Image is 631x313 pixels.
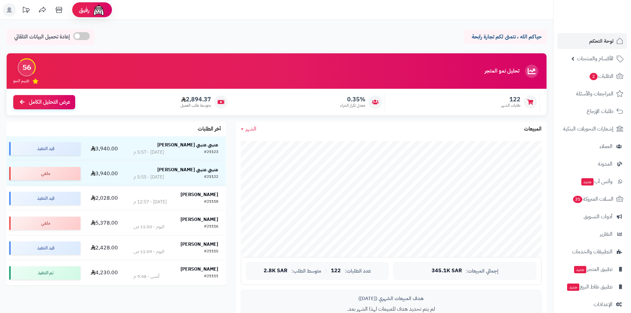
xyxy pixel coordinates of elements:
span: تطبيق نقاط البيع [566,282,612,291]
div: #21115 [204,248,218,255]
span: العملاء [600,142,612,151]
a: لوحة التحكم [557,33,627,49]
span: 35 [573,196,582,203]
a: أدوات التسويق [557,209,627,225]
span: المراجعات والأسئلة [576,89,613,98]
span: عرض التحليل الكامل [29,98,70,106]
a: وآتس آبجديد [557,174,627,189]
div: #21116 [204,224,218,230]
a: تطبيق المتجرجديد [557,261,627,277]
td: 2,428.00 [83,236,126,260]
h3: تحليل نمو المتجر [485,68,519,74]
td: 3,940.00 [83,136,126,161]
div: اليوم - 11:50 ص [133,224,164,230]
span: 122 [331,268,341,274]
div: [DATE] - 5:55 م [133,174,164,181]
strong: عتيبي عتيبي [PERSON_NAME] [157,141,218,148]
span: طلبات الإرجاع [587,107,613,116]
span: لوحة التحكم [589,36,613,46]
td: 5,378.00 [83,211,126,235]
span: وآتس آب [581,177,612,186]
a: الشهر [241,125,256,133]
div: #21118 [204,199,218,205]
div: قيد التنفيذ [9,241,80,255]
span: المدونة [598,159,612,169]
a: الطلبات2 [557,68,627,84]
a: عرض التحليل الكامل [13,95,75,109]
span: 2,894.37 [181,96,211,103]
span: الإعدادات [594,300,612,309]
a: التقارير [557,226,627,242]
span: 345.1K SAR [432,268,462,274]
span: الشهر [245,125,256,133]
span: الأقسام والمنتجات [577,54,613,63]
td: 2,028.00 [83,186,126,211]
div: تم التنفيذ [9,266,80,280]
span: طلبات الشهر [501,103,520,108]
div: #21123 [204,149,218,156]
span: التطبيقات والخدمات [572,247,612,256]
a: المراجعات والأسئلة [557,86,627,102]
div: ملغي [9,167,80,180]
span: عدد الطلبات: [345,268,371,274]
div: [DATE] - 12:57 م [133,199,167,205]
div: #21111 [204,273,218,280]
span: 2.8K SAR [264,268,288,274]
strong: [PERSON_NAME] [181,216,218,223]
strong: [PERSON_NAME] [181,191,218,198]
span: أدوات التسويق [584,212,612,221]
span: جديد [567,284,579,291]
strong: [PERSON_NAME] [181,266,218,273]
h3: المبيعات [524,126,542,132]
span: | [325,268,327,273]
span: إجمالي المبيعات: [466,268,499,274]
td: 4,230.00 [83,261,126,285]
p: لم يتم تحديد هدف للمبيعات لهذا الشهر بعد. [246,305,536,313]
div: ملغي [9,217,80,230]
span: متوسط الطلب: [291,268,321,274]
a: الإعدادات [557,296,627,312]
span: 0.35% [340,96,365,103]
div: #21122 [204,174,218,181]
a: تحديثات المنصة [18,3,34,18]
span: 2 [590,73,598,80]
a: إشعارات التحويلات البنكية [557,121,627,137]
div: [DATE] - 5:57 م [133,149,164,156]
span: إعادة تحميل البيانات التلقائي [14,33,70,41]
div: قيد التنفيذ [9,142,80,155]
span: تقييم النمو [13,78,29,84]
div: قيد التنفيذ [9,192,80,205]
div: أمس - 9:48 م [133,273,159,280]
span: 122 [501,96,520,103]
span: الطلبات [589,72,613,81]
h3: آخر الطلبات [198,126,221,132]
a: تطبيق نقاط البيعجديد [557,279,627,295]
img: ai-face.png [92,3,105,17]
span: جديد [574,266,586,273]
a: المدونة [557,156,627,172]
strong: عتيبي عتيبي [PERSON_NAME] [157,166,218,173]
span: تطبيق المتجر [573,265,612,274]
span: إشعارات التحويلات البنكية [563,124,613,133]
a: العملاء [557,138,627,154]
a: السلات المتروكة35 [557,191,627,207]
div: هدف المبيعات الشهري ([DATE]) [246,295,536,302]
span: التقارير [600,230,612,239]
span: جديد [581,178,594,185]
strong: [PERSON_NAME] [181,241,218,248]
div: اليوم - 11:09 ص [133,248,164,255]
a: التطبيقات والخدمات [557,244,627,260]
span: متوسط طلب العميل [181,103,211,108]
p: حياكم الله ، نتمنى لكم تجارة رابحة [469,33,542,41]
td: 3,940.00 [83,161,126,186]
a: طلبات الإرجاع [557,103,627,119]
span: السلات المتروكة [572,194,613,204]
span: معدل تكرار الشراء [340,103,365,108]
span: رفيق [79,6,89,14]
